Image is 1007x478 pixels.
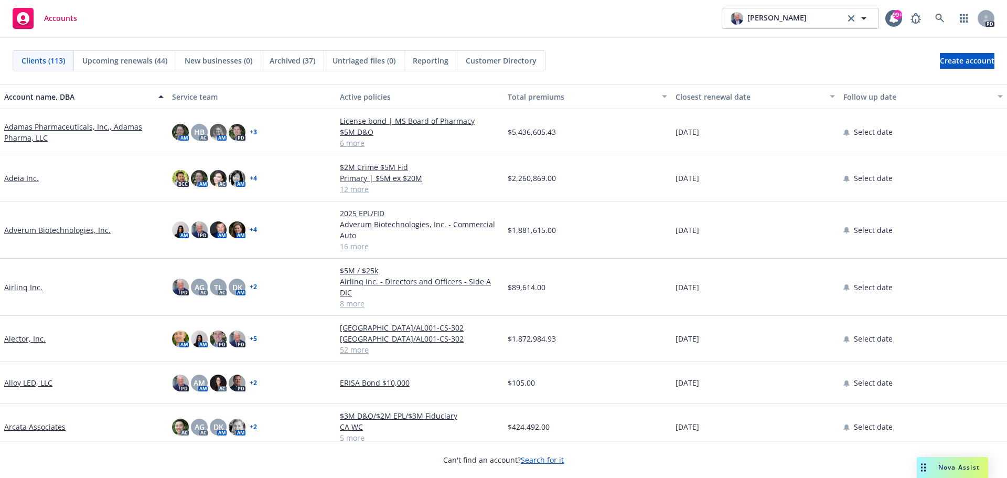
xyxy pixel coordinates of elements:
[172,279,189,295] img: photo
[854,173,893,184] span: Select date
[4,225,111,236] a: Adverum Biotechnologies, Inc.
[676,173,699,184] span: [DATE]
[8,4,81,33] a: Accounts
[210,375,227,391] img: photo
[676,126,699,137] span: [DATE]
[194,126,205,137] span: HB
[172,221,189,238] img: photo
[954,8,974,29] a: Switch app
[340,126,499,137] a: $5M D&O
[671,84,839,109] button: Closest renewal date
[250,129,257,135] a: + 3
[191,331,208,347] img: photo
[929,8,950,29] a: Search
[250,175,257,182] a: + 4
[4,333,46,344] a: Alector, Inc.
[229,221,245,238] img: photo
[333,55,395,66] span: Untriaged files (0)
[340,432,499,443] a: 5 more
[466,55,537,66] span: Customer Directory
[340,162,499,173] a: $2M Crime $5M Fid
[250,227,257,233] a: + 4
[340,298,499,309] a: 8 more
[210,170,227,187] img: photo
[676,421,699,432] span: [DATE]
[229,124,245,141] img: photo
[340,333,499,344] a: [GEOGRAPHIC_DATA]/AL001-CS-302
[340,377,499,388] a: ERISA Bond $10,000
[172,91,331,102] div: Service team
[854,421,893,432] span: Select date
[508,333,556,344] span: $1,872,984.93
[839,84,1007,109] button: Follow up date
[4,173,39,184] a: Adeia Inc.
[854,282,893,293] span: Select date
[4,121,164,143] a: Adamas Pharmaceuticals, Inc., Adamas Pharma, LLC
[504,84,671,109] button: Total premiums
[940,53,994,69] a: Create account
[340,241,499,252] a: 16 more
[340,208,499,219] a: 2025 EPL/FID
[843,91,991,102] div: Follow up date
[340,173,499,184] a: Primary | $5M ex $20M
[676,282,699,293] span: [DATE]
[508,91,656,102] div: Total premiums
[893,10,902,19] div: 99+
[195,421,205,432] span: AG
[676,377,699,388] span: [DATE]
[340,219,499,241] a: Adverum Biotechnologies, Inc. - Commercial Auto
[676,225,699,236] span: [DATE]
[195,282,205,293] span: AG
[4,91,152,102] div: Account name, DBA
[82,55,167,66] span: Upcoming renewals (44)
[508,173,556,184] span: $2,260,869.00
[340,421,499,432] a: CA WC
[940,51,994,71] span: Create account
[854,333,893,344] span: Select date
[854,225,893,236] span: Select date
[194,377,205,388] span: AM
[4,282,42,293] a: Airlinq Inc.
[676,91,823,102] div: Closest renewal date
[508,282,545,293] span: $89,614.00
[508,225,556,236] span: $1,881,615.00
[4,421,66,432] a: Arcata Associates
[340,137,499,148] a: 6 more
[722,8,879,29] button: photo[PERSON_NAME]clear selection
[443,454,564,465] span: Can't find an account?
[229,419,245,435] img: photo
[747,12,807,25] span: [PERSON_NAME]
[4,377,52,388] a: Alloy LED, LLC
[676,333,699,344] span: [DATE]
[210,221,227,238] img: photo
[185,55,252,66] span: New businesses (0)
[172,124,189,141] img: photo
[229,170,245,187] img: photo
[340,184,499,195] a: 12 more
[521,455,564,465] a: Search for it
[172,170,189,187] img: photo
[229,331,245,347] img: photo
[250,336,257,342] a: + 5
[250,380,257,386] a: + 2
[210,331,227,347] img: photo
[214,282,222,293] span: TL
[340,91,499,102] div: Active policies
[340,410,499,421] a: $3M D&O/$2M EPL/$3M Fiduciary
[508,126,556,137] span: $5,436,605.43
[917,457,988,478] button: Nova Assist
[191,221,208,238] img: photo
[213,421,223,432] span: DK
[172,331,189,347] img: photo
[508,377,535,388] span: $105.00
[917,457,930,478] div: Drag to move
[905,8,926,29] a: Report a Bug
[731,12,743,25] img: photo
[938,463,980,472] span: Nova Assist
